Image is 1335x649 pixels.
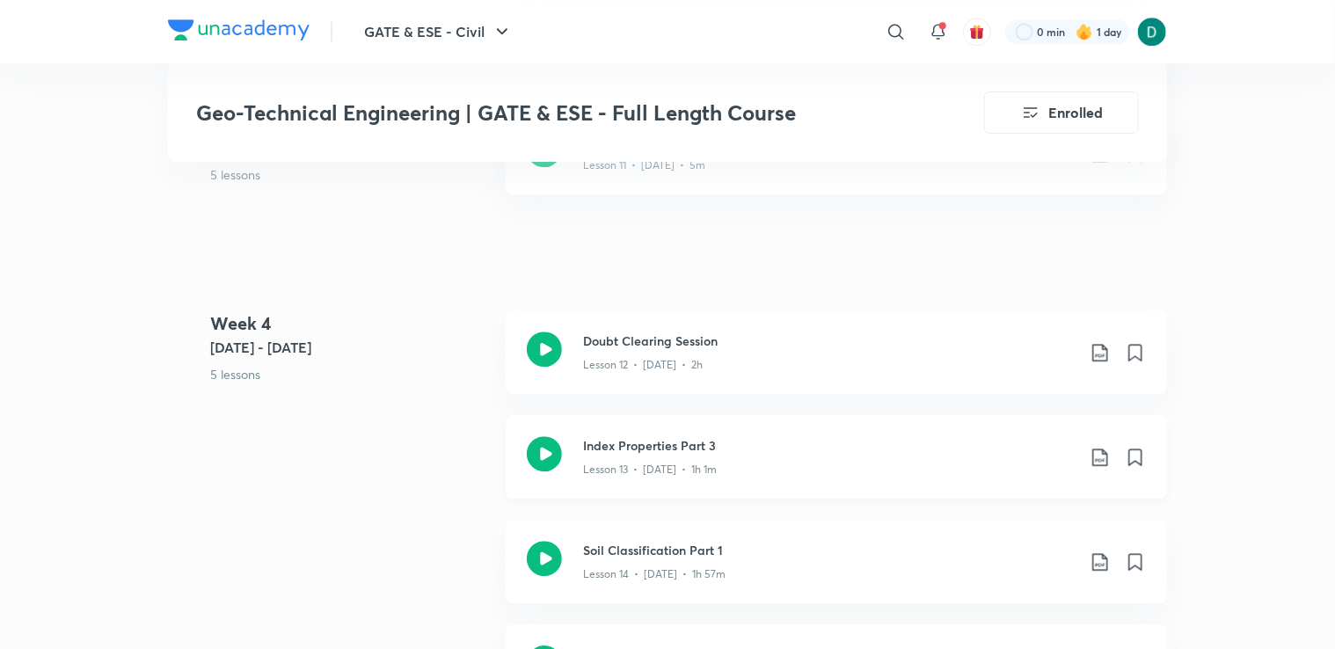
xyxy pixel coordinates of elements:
a: Company Logo [168,19,310,45]
a: Soil Classification Part 1Lesson 14 • [DATE] • 1h 57m [506,520,1167,624]
button: Enrolled [984,91,1139,134]
h4: Week 4 [210,310,492,337]
h3: Soil Classification Part 1 [583,541,1076,559]
button: avatar [963,18,991,46]
p: 5 lessons [210,365,492,383]
img: Diksha Mishra [1137,17,1167,47]
p: Lesson 13 • [DATE] • 1h 1m [583,462,717,478]
h3: Doubt Clearing Session [583,332,1076,350]
p: Lesson 12 • [DATE] • 2h [583,357,703,373]
h5: [DATE] - [DATE] [210,337,492,358]
p: 5 lessons [210,165,492,184]
img: Company Logo [168,19,310,40]
a: Doubt Clearing SessionLesson 12 • [DATE] • 2h [506,310,1167,415]
img: streak [1076,23,1093,40]
img: avatar [969,24,985,40]
h3: Geo-Technical Engineering | GATE & ESE - Full Length Course [196,100,885,126]
a: Index Properties Part 3Lesson 13 • [DATE] • 1h 1m [506,415,1167,520]
p: Lesson 11 • [DATE] • 5m [583,157,705,173]
p: Lesson 14 • [DATE] • 1h 57m [583,566,726,582]
a: Index Properties Part 2Lesson 11 • [DATE] • 5m [506,111,1167,215]
h3: Index Properties Part 3 [583,436,1076,455]
button: GATE & ESE - Civil [354,14,523,49]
